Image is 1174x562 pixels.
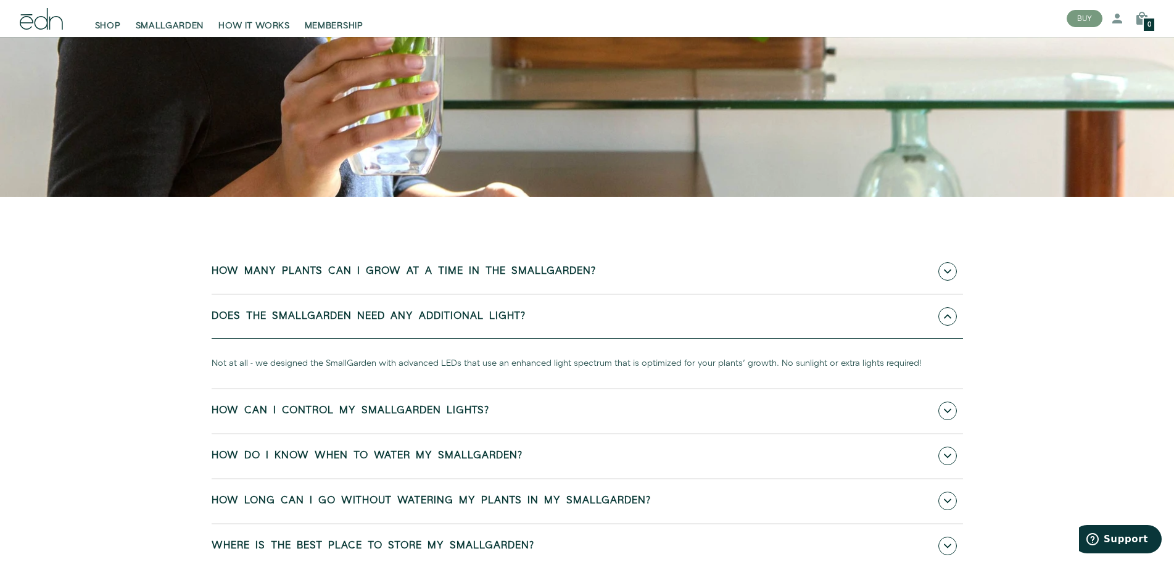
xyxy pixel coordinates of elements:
[136,20,204,32] span: SMALLGARDEN
[88,5,128,32] a: SHOP
[212,495,651,506] span: How long can I go without watering my plants in my SmallGarden?
[212,266,596,277] span: How many plants can I grow at a time in the SmallGarden?
[1079,525,1162,556] iframe: Opens a widget where you can find more information
[212,389,963,433] a: How can I control my SmallGarden lights?
[212,339,963,388] div: Not at all - we designed the SmallGarden with advanced LEDs that use an enhanced light spectrum t...
[297,5,371,32] a: MEMBERSHIP
[212,434,963,478] a: How do I know when to water my SmallGarden?
[218,20,289,32] span: HOW IT WORKS
[305,20,363,32] span: MEMBERSHIP
[128,5,212,32] a: SMALLGARDEN
[212,479,963,523] a: How long can I go without watering my plants in my SmallGarden?
[212,405,489,416] span: How can I control my SmallGarden lights?
[212,450,523,461] span: How do I know when to water my SmallGarden?
[1147,22,1151,28] span: 0
[211,5,297,32] a: HOW IT WORKS
[1067,10,1102,27] button: BUY
[212,250,963,294] a: How many plants can I grow at a time in the SmallGarden?
[212,295,963,339] a: Does the SmallGarden need any additional light?
[212,540,534,552] span: Where is the best place to store my SmallGarden?
[95,20,121,32] span: SHOP
[212,311,526,322] span: Does the SmallGarden need any additional light?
